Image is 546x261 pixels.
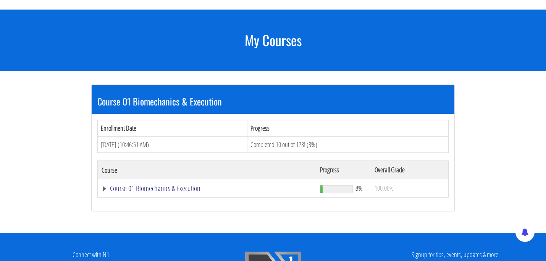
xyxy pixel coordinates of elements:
[371,179,449,198] td: 100.00%
[316,161,371,179] th: Progress
[371,161,449,179] th: Overall Grade
[355,184,362,192] span: 8%
[98,161,316,179] th: Course
[247,120,449,136] th: Progress
[97,96,449,106] h3: Course 01 Biomechanics & Execution
[102,185,312,192] a: Course 01 Biomechanics & Execution
[370,251,540,259] h4: Signup for tips, events, updates & more
[98,120,247,136] th: Enrollment Date
[6,251,176,259] h4: Connect with N1
[247,136,449,153] td: Completed 10 out of 123! (8%)
[98,136,247,153] td: [DATE] (10:46:51 AM)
